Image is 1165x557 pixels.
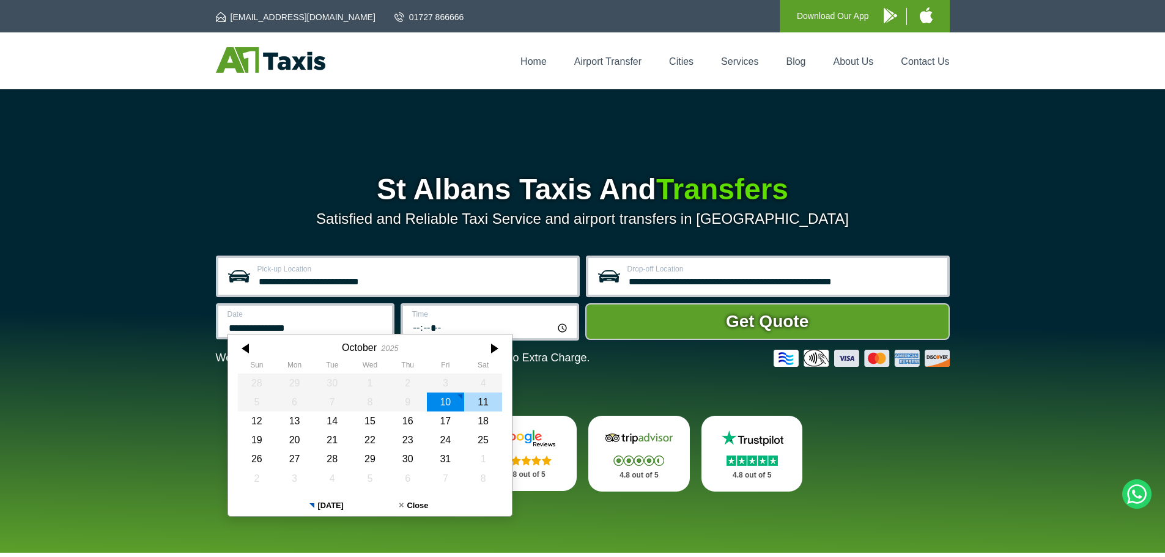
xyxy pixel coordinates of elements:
[602,429,676,448] img: Tripadvisor
[669,56,693,67] a: Cities
[884,8,897,23] img: A1 Taxis Android App
[275,393,313,411] div: 06 October 2025
[238,430,276,449] div: 19 October 2025
[464,449,502,468] div: 01 November 2025
[313,361,351,373] th: Tuesday
[449,352,590,364] span: The Car at No Extra Charge.
[464,361,502,373] th: Saturday
[426,411,464,430] div: 17 October 2025
[426,430,464,449] div: 24 October 2025
[426,449,464,468] div: 31 October 2025
[426,374,464,393] div: 03 October 2025
[313,449,351,468] div: 28 October 2025
[588,416,690,492] a: Tripadvisor Stars 4.8 out of 5
[574,56,642,67] a: Airport Transfer
[313,374,351,393] div: 30 September 2025
[388,449,426,468] div: 30 October 2025
[613,456,664,466] img: Stars
[464,411,502,430] div: 18 October 2025
[520,56,547,67] a: Home
[381,344,398,353] div: 2025
[351,430,389,449] div: 22 October 2025
[238,411,276,430] div: 12 October 2025
[388,430,426,449] div: 23 October 2025
[716,429,789,448] img: Trustpilot
[464,430,502,449] div: 25 October 2025
[216,11,375,23] a: [EMAIL_ADDRESS][DOMAIN_NAME]
[351,374,389,393] div: 01 October 2025
[216,175,950,204] h1: St Albans Taxis And
[227,311,385,318] label: Date
[475,416,577,491] a: Google Stars 4.8 out of 5
[786,56,805,67] a: Blog
[727,456,778,466] img: Stars
[342,342,377,353] div: October
[216,210,950,227] p: Satisfied and Reliable Taxi Service and airport transfers in [GEOGRAPHIC_DATA]
[602,468,676,483] p: 4.8 out of 5
[701,416,803,492] a: Trustpilot Stars 4.8 out of 5
[238,469,276,488] div: 02 November 2025
[313,430,351,449] div: 21 October 2025
[464,393,502,411] div: 11 October 2025
[774,350,950,367] img: Credit And Debit Cards
[238,361,276,373] th: Sunday
[275,361,313,373] th: Monday
[585,303,950,340] button: Get Quote
[797,9,869,24] p: Download Our App
[426,361,464,373] th: Friday
[313,393,351,411] div: 07 October 2025
[238,449,276,468] div: 26 October 2025
[426,469,464,488] div: 07 November 2025
[412,311,569,318] label: Time
[216,352,590,364] p: We Now Accept Card & Contactless Payment In
[216,47,325,73] img: A1 Taxis St Albans LTD
[275,374,313,393] div: 29 September 2025
[275,430,313,449] div: 20 October 2025
[388,393,426,411] div: 09 October 2025
[426,393,464,411] div: 10 October 2025
[388,411,426,430] div: 16 October 2025
[275,449,313,468] div: 27 October 2025
[283,495,370,516] button: [DATE]
[257,265,570,273] label: Pick-up Location
[715,468,790,483] p: 4.8 out of 5
[501,456,552,465] img: Stars
[351,449,389,468] div: 29 October 2025
[627,265,940,273] label: Drop-off Location
[275,411,313,430] div: 13 October 2025
[464,374,502,393] div: 04 October 2025
[394,11,464,23] a: 01727 866666
[313,411,351,430] div: 14 October 2025
[238,393,276,411] div: 05 October 2025
[834,56,874,67] a: About Us
[489,467,563,482] p: 4.8 out of 5
[351,393,389,411] div: 08 October 2025
[901,56,949,67] a: Contact Us
[351,469,389,488] div: 05 November 2025
[464,469,502,488] div: 08 November 2025
[388,361,426,373] th: Thursday
[656,173,788,205] span: Transfers
[351,411,389,430] div: 15 October 2025
[313,469,351,488] div: 04 November 2025
[370,495,457,516] button: Close
[489,429,563,448] img: Google
[721,56,758,67] a: Services
[388,469,426,488] div: 06 November 2025
[275,469,313,488] div: 03 November 2025
[351,361,389,373] th: Wednesday
[238,374,276,393] div: 28 September 2025
[920,7,933,23] img: A1 Taxis iPhone App
[388,374,426,393] div: 02 October 2025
